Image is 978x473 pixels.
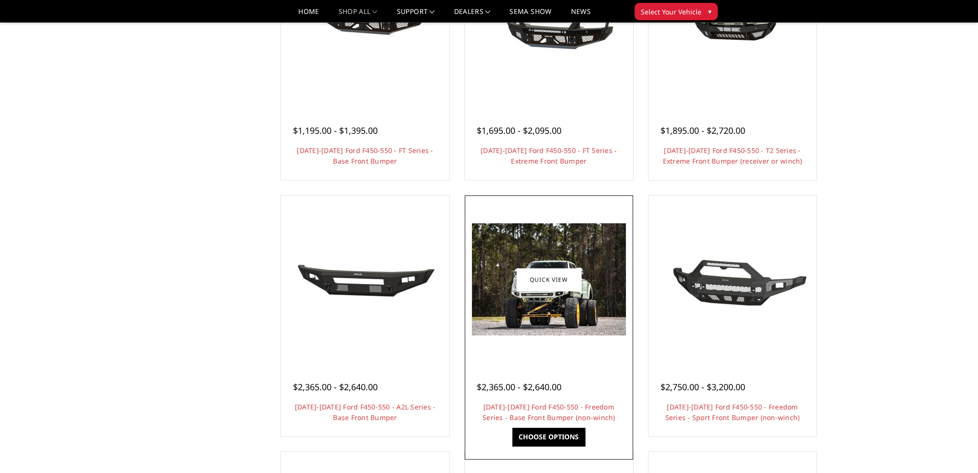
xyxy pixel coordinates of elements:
[571,8,590,22] a: News
[397,8,435,22] a: Support
[641,7,701,17] span: Select Your Vehicle
[651,198,814,361] a: 2023-2025 Ford F450-550 - Freedom Series - Sport Front Bumper (non-winch) Multiple lighting options
[512,428,585,446] a: Choose Options
[454,8,491,22] a: Dealers
[477,125,561,136] span: $1,695.00 - $2,095.00
[708,6,711,16] span: ▾
[472,223,626,335] img: 2023-2025 Ford F450-550 - Freedom Series - Base Front Bumper (non-winch)
[930,427,978,473] iframe: Chat Widget
[298,8,319,22] a: Home
[655,243,809,316] img: 2023-2025 Ford F450-550 - Freedom Series - Sport Front Bumper (non-winch)
[660,381,745,393] span: $2,750.00 - $3,200.00
[483,402,615,422] a: [DATE]-[DATE] Ford F450-550 - Freedom Series - Base Front Bumper (non-winch)
[635,3,718,20] button: Select Your Vehicle
[283,198,447,361] a: 2023-2025 Ford F450-550 - A2L Series - Base Front Bumper
[517,268,581,291] a: Quick view
[467,198,631,361] a: 2023-2025 Ford F450-550 - Freedom Series - Base Front Bumper (non-winch) 2023-2025 Ford F450-550 ...
[293,125,378,136] span: $1,195.00 - $1,395.00
[662,146,802,166] a: [DATE]-[DATE] Ford F450-550 - T2 Series - Extreme Front Bumper (receiver or winch)
[297,146,433,166] a: [DATE]-[DATE] Ford F450-550 - FT Series - Base Front Bumper
[339,8,378,22] a: shop all
[665,402,800,422] a: [DATE]-[DATE] Ford F450-550 - Freedom Series - Sport Front Bumper (non-winch)
[288,244,442,315] img: 2023-2025 Ford F450-550 - A2L Series - Base Front Bumper
[481,146,617,166] a: [DATE]-[DATE] Ford F450-550 - FT Series - Extreme Front Bumper
[477,381,561,393] span: $2,365.00 - $2,640.00
[509,8,551,22] a: SEMA Show
[293,381,378,393] span: $2,365.00 - $2,640.00
[295,402,436,422] a: [DATE]-[DATE] Ford F450-550 - A2L Series - Base Front Bumper
[660,125,745,136] span: $1,895.00 - $2,720.00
